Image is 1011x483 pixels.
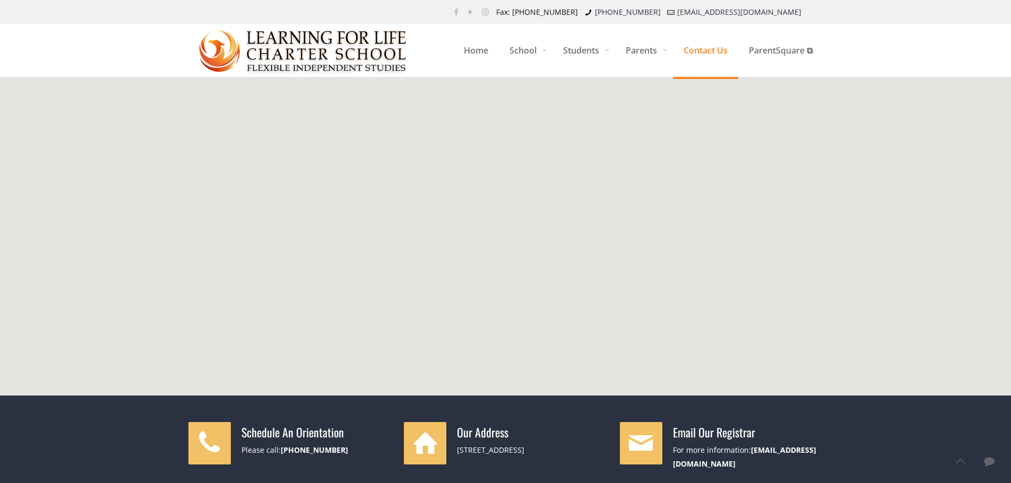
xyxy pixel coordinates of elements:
[552,34,615,66] span: Students
[241,425,392,440] h4: Schedule An Orientation
[199,24,408,77] a: Learning for Life Charter School
[738,24,823,77] a: ParentSquare ⧉
[499,34,552,66] span: School
[677,7,801,17] a: [EMAIL_ADDRESS][DOMAIN_NAME]
[453,34,499,66] span: Home
[673,34,738,66] span: Contact Us
[552,24,615,77] a: Students
[673,425,823,440] h4: Email Our Registrar
[673,443,823,471] div: For more information:
[457,443,607,457] div: [STREET_ADDRESS]
[583,7,594,17] i: phone
[949,450,971,472] a: Back to top icon
[615,24,673,77] a: Parents
[451,6,462,17] a: Facebook icon
[738,34,823,66] span: ParentSquare ⧉
[457,425,607,440] h4: Our Address
[615,34,673,66] span: Parents
[465,6,477,17] a: YouTube icon
[673,24,738,77] a: Contact Us
[666,7,677,17] i: mail
[281,445,348,455] a: [PHONE_NUMBER]
[241,443,392,457] div: Please call:
[595,7,661,17] a: [PHONE_NUMBER]
[199,24,408,77] img: Contact Us
[480,6,491,17] a: Instagram icon
[499,24,552,77] a: School
[453,24,499,77] a: Home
